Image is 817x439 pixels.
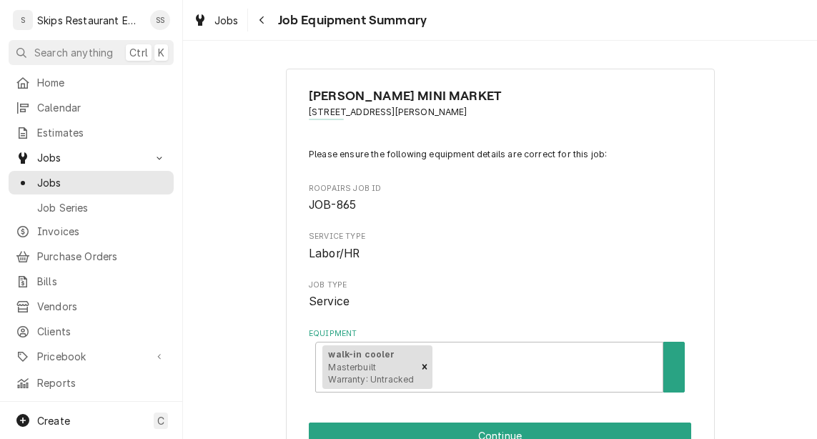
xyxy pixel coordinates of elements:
span: Job Equipment Summary [274,11,427,30]
div: Job Equipment Summary [309,148,691,393]
span: Job Type [309,280,691,291]
span: Service [309,295,350,308]
a: Go to Pricebook [9,345,174,368]
span: Roopairs Job ID [309,197,691,214]
span: Address [309,106,691,119]
a: Purchase Orders [9,245,174,268]
span: Jobs [214,13,239,28]
span: Bills [37,274,167,289]
div: Job Type [309,280,691,310]
a: Jobs [9,171,174,194]
label: Equipment [309,328,691,340]
div: Service Type [309,231,691,262]
div: Roopairs Job ID [309,183,691,214]
div: Skips Restaurant Equipment [37,13,142,28]
span: Home [37,75,167,90]
button: Search anythingCtrlK [9,40,174,65]
span: Estimates [37,125,167,140]
div: Client Information [309,87,691,130]
span: Create [37,415,70,427]
span: Service Type [309,245,691,262]
span: K [158,45,164,60]
a: Clients [9,320,174,343]
span: Service Type [309,231,691,242]
span: C [157,413,164,428]
a: Estimates [9,121,174,144]
span: Jobs [37,175,167,190]
a: Go to Jobs [9,146,174,169]
a: Jobs [187,9,244,32]
a: Home [9,71,174,94]
div: Remove [object Object] [417,345,432,390]
span: Roopairs Job ID [309,183,691,194]
span: Reports [37,375,167,390]
span: Job Series [37,200,167,215]
a: Bills [9,270,174,293]
span: Purchase Orders [37,249,167,264]
span: Invoices [37,224,167,239]
button: Create New Equipment [663,342,685,393]
div: S [13,10,33,30]
span: Search anything [34,45,113,60]
a: Invoices [9,219,174,243]
span: JOB-865 [309,198,356,212]
a: Reports [9,371,174,395]
a: Job Series [9,196,174,219]
p: Please ensure the following equipment details are correct for this job: [309,148,691,161]
button: Navigate back [251,9,274,31]
span: Name [309,87,691,106]
span: Calendar [37,100,167,115]
div: SS [150,10,170,30]
span: Vendors [37,299,167,314]
div: Shan Skipper's Avatar [150,10,170,30]
strong: walk-in cooler [328,349,395,360]
a: Calendar [9,96,174,119]
span: Ctrl [129,45,148,60]
span: Labor/HR [309,247,360,260]
span: Job Type [309,293,691,310]
span: Masterbuilt Warranty: Untracked [328,362,414,385]
span: Jobs [37,150,145,165]
span: Pricebook [37,349,145,364]
div: Equipment [309,328,691,393]
a: Vendors [9,295,174,318]
span: Clients [37,324,167,339]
